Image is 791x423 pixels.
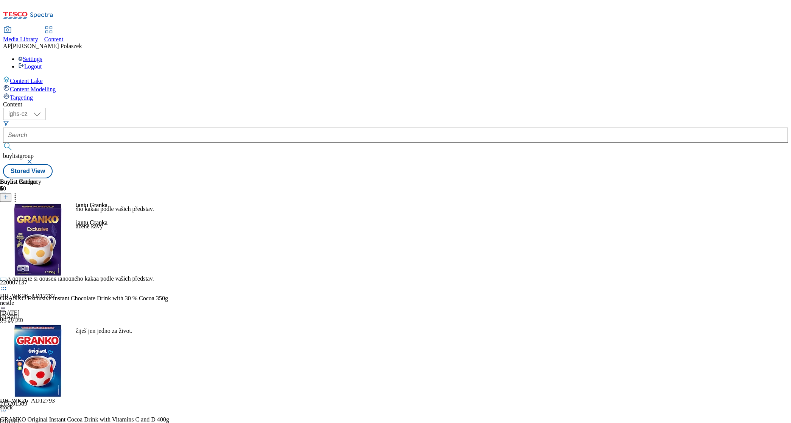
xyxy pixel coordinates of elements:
span: Media Library [3,36,38,42]
span: buylistgroup [3,153,34,159]
div: Content [3,101,788,108]
a: Logout [18,63,42,70]
span: Content Lake [10,78,43,84]
a: Content Lake [3,76,788,84]
span: Targeting [10,94,33,101]
span: Content [44,36,64,42]
span: AP [3,43,11,49]
a: Content [44,27,64,43]
a: Settings [18,56,42,62]
button: Stored View [3,164,53,178]
a: Content Modelling [3,84,788,93]
a: Media Library [3,27,38,43]
a: Targeting [3,93,788,101]
input: Search [3,128,788,143]
span: Content Modelling [10,86,56,92]
svg: Search Filters [3,120,9,126]
span: [PERSON_NAME] Polaszek [11,43,82,49]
